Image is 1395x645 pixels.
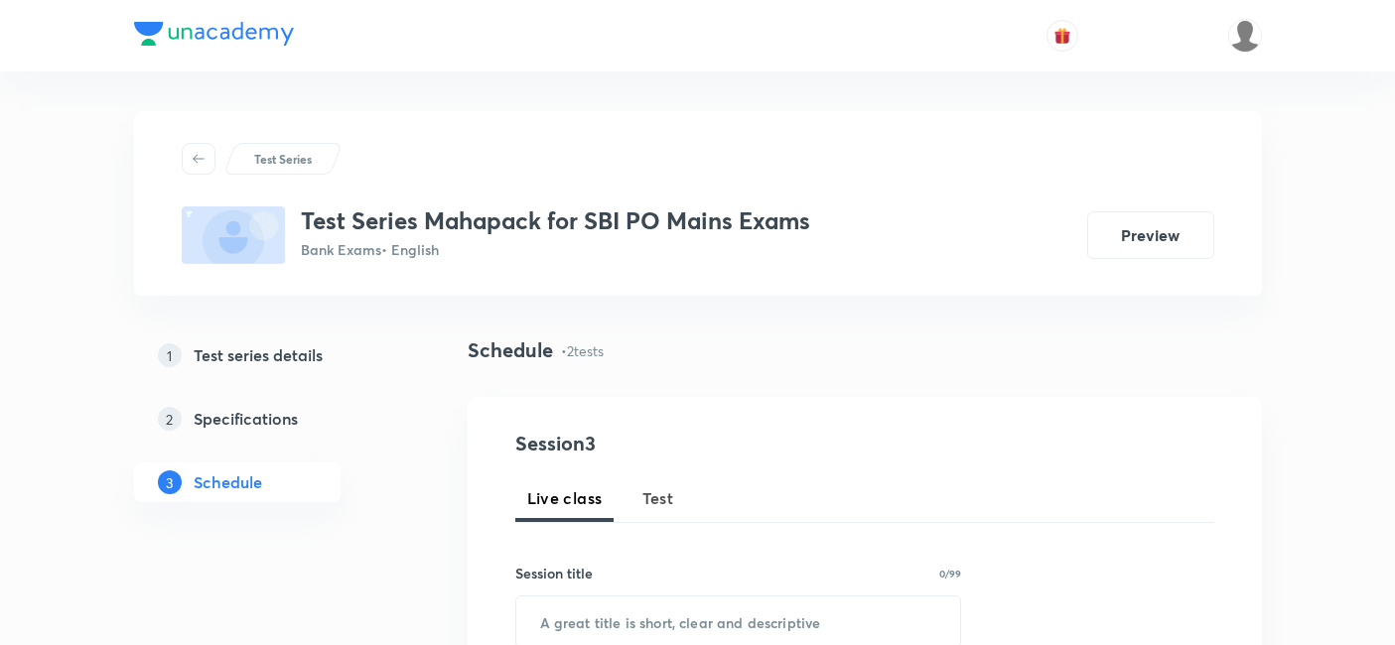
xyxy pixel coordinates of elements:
h4: Session 3 [515,429,878,458]
h5: Test series details [194,343,323,367]
p: • 2 tests [561,340,604,361]
h4: Schedule [468,335,553,365]
h5: Schedule [194,470,262,494]
p: 0/99 [939,569,961,579]
span: Live class [527,486,603,510]
h3: Test Series Mahapack for SBI PO Mains Exams [301,206,810,235]
p: 1 [158,343,182,367]
p: 2 [158,407,182,431]
p: Bank Exams • English [301,239,810,260]
img: Drishti Chauhan [1228,19,1262,53]
p: 3 [158,470,182,494]
img: Company Logo [134,22,294,46]
a: 2Specifications [134,399,404,439]
a: Company Logo [134,22,294,51]
img: avatar [1053,27,1071,45]
p: Test Series [254,150,312,168]
h6: Session title [515,563,593,583]
img: fallback-thumbnail.png [182,206,285,264]
button: Preview [1087,211,1214,259]
a: 1Test series details [134,335,404,375]
h5: Specifications [194,407,298,431]
span: Test [642,486,674,510]
button: avatar [1046,20,1078,52]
